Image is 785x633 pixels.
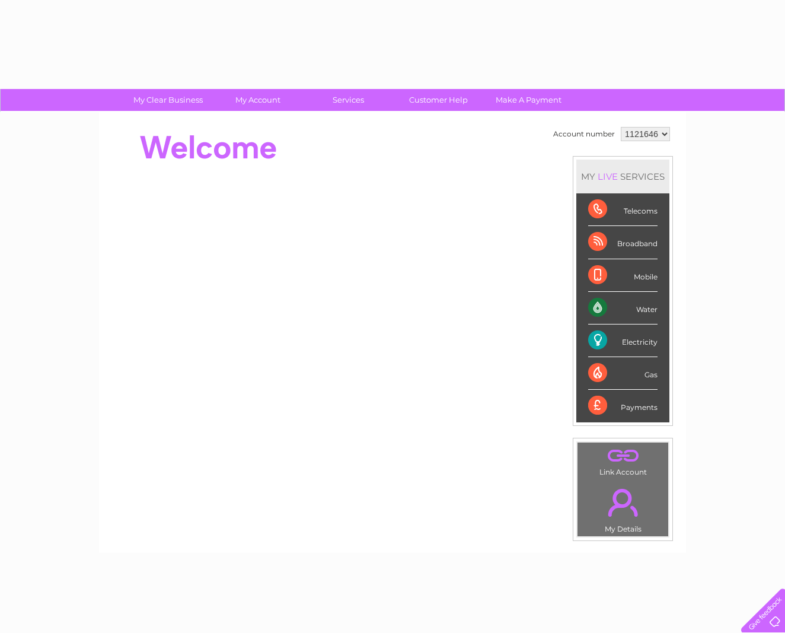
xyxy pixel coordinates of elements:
[209,89,307,111] a: My Account
[588,325,658,357] div: Electricity
[119,89,217,111] a: My Clear Business
[299,89,397,111] a: Services
[588,193,658,226] div: Telecoms
[390,89,487,111] a: Customer Help
[577,442,669,479] td: Link Account
[577,479,669,537] td: My Details
[580,482,665,523] a: .
[588,390,658,422] div: Payments
[576,160,669,193] div: MY SERVICES
[588,259,658,292] div: Mobile
[580,446,665,466] a: .
[550,124,618,144] td: Account number
[588,357,658,390] div: Gas
[588,292,658,325] div: Water
[588,226,658,259] div: Broadband
[595,171,620,182] div: LIVE
[480,89,577,111] a: Make A Payment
